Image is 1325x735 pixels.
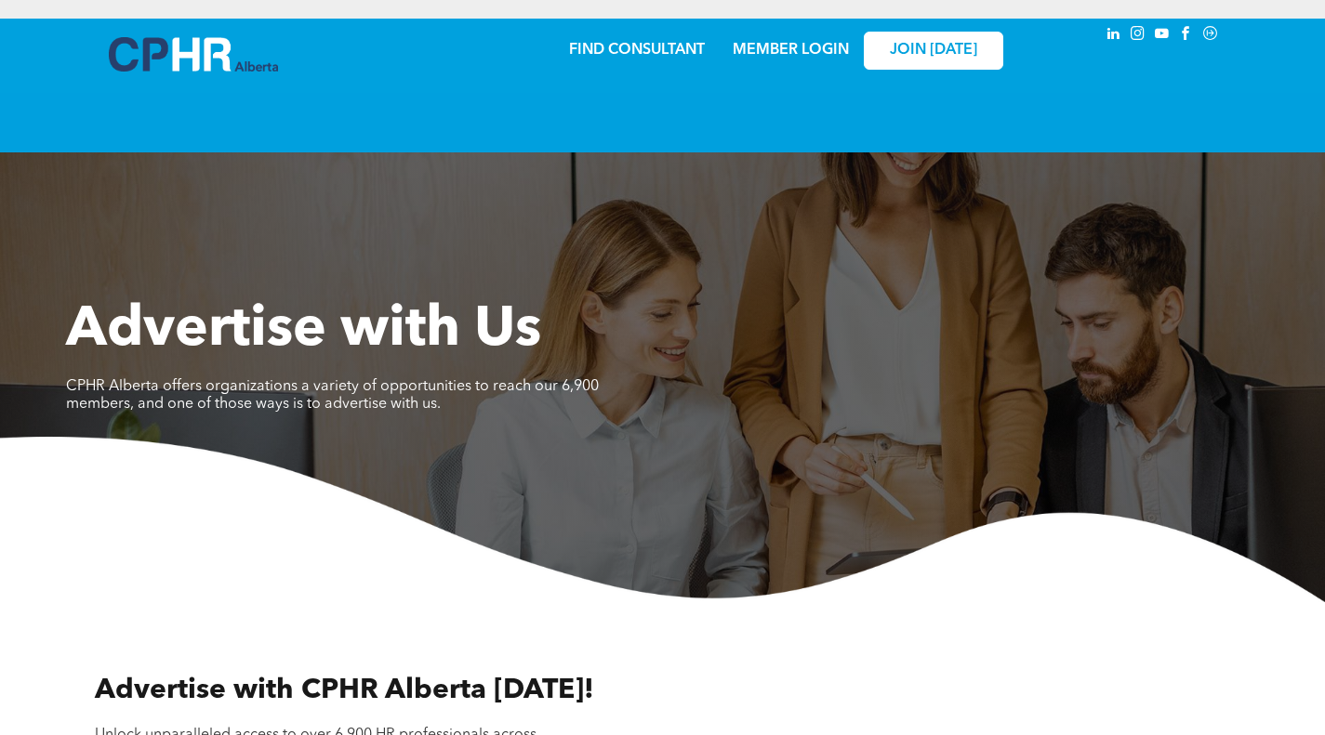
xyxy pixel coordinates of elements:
[1128,23,1148,48] a: instagram
[1152,23,1173,48] a: youtube
[733,43,849,58] a: MEMBER LOGIN
[1200,23,1221,48] a: Social network
[1104,23,1124,48] a: linkedin
[109,37,278,72] img: A blue and white logo for cp alberta
[569,43,705,58] a: FIND CONSULTANT
[864,32,1003,70] a: JOIN [DATE]
[66,379,599,412] span: CPHR Alberta offers organizations a variety of opportunities to reach our 6,900 members, and one ...
[1176,23,1197,48] a: facebook
[890,42,977,59] span: JOIN [DATE]
[66,303,541,359] span: Advertise with Us
[95,676,594,704] span: Advertise with CPHR Alberta [DATE]!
